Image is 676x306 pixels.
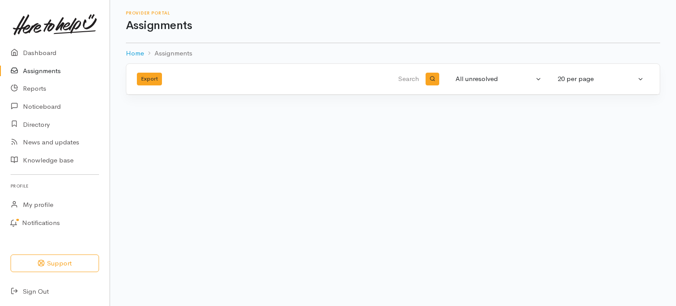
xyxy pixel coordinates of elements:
button: 20 per page [552,70,649,88]
div: 20 per page [558,74,636,84]
button: Export [137,73,162,85]
a: Home [126,48,144,59]
button: Support [11,254,99,273]
nav: breadcrumb [126,43,660,64]
input: Search [294,69,421,90]
li: Assignments [144,48,192,59]
div: All unresolved [456,74,534,84]
h1: Assignments [126,19,660,32]
button: All unresolved [450,70,547,88]
h6: Profile [11,180,99,192]
h6: Provider Portal [126,11,660,15]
